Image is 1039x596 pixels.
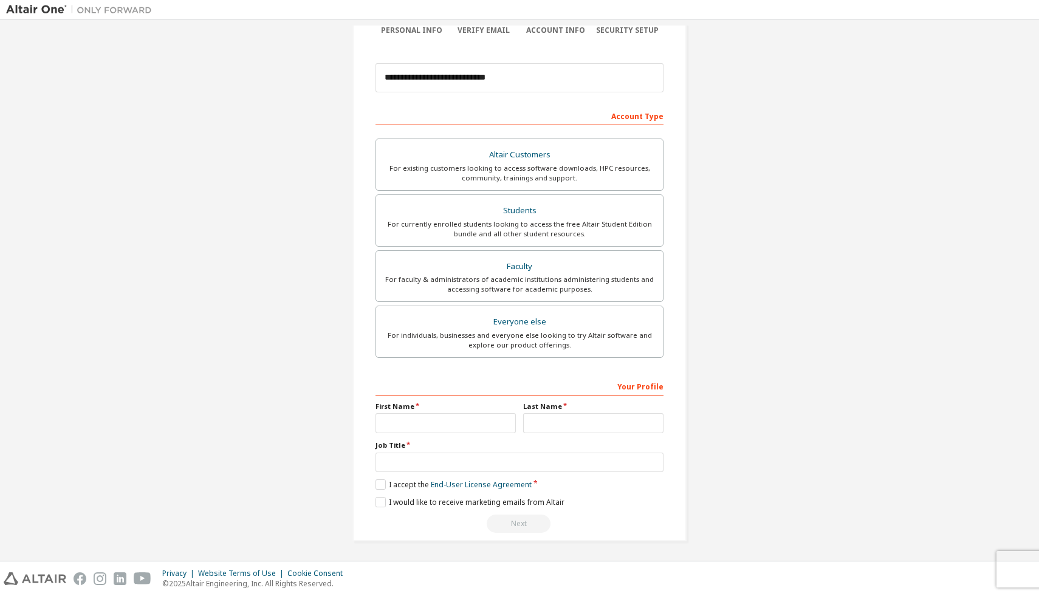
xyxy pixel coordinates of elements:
a: End-User License Agreement [431,479,532,490]
div: For existing customers looking to access software downloads, HPC resources, community, trainings ... [383,163,656,183]
img: instagram.svg [94,572,106,585]
div: For faculty & administrators of academic institutions administering students and accessing softwa... [383,275,656,294]
label: I accept the [375,479,532,490]
label: Job Title [375,440,664,450]
label: I would like to receive marketing emails from Altair [375,497,564,507]
label: Last Name [523,402,664,411]
div: Students [383,202,656,219]
div: Privacy [162,569,198,578]
div: For individuals, businesses and everyone else looking to try Altair software and explore our prod... [383,331,656,350]
div: Cookie Consent [287,569,350,578]
img: linkedin.svg [114,572,126,585]
label: First Name [375,402,516,411]
div: Security Setup [592,26,664,35]
div: Faculty [383,258,656,275]
div: Everyone else [383,313,656,331]
div: Website Terms of Use [198,569,287,578]
img: facebook.svg [74,572,86,585]
div: Your Profile [375,376,664,396]
div: Account Type [375,106,664,125]
p: © 2025 Altair Engineering, Inc. All Rights Reserved. [162,578,350,589]
img: Altair One [6,4,158,16]
div: Personal Info [375,26,448,35]
img: altair_logo.svg [4,572,66,585]
div: Read and acccept EULA to continue [375,515,664,533]
div: Verify Email [448,26,520,35]
img: youtube.svg [134,572,151,585]
div: For currently enrolled students looking to access the free Altair Student Edition bundle and all ... [383,219,656,239]
div: Altair Customers [383,146,656,163]
div: Account Info [519,26,592,35]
